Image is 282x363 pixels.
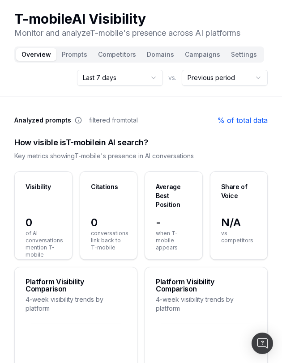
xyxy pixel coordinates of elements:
[14,11,240,27] h1: T-mobile AI Visibility
[156,295,256,313] div: 4-week visibility trends by platform
[168,73,176,82] span: vs.
[91,182,118,191] div: Citations
[26,230,61,258] span: of AI conversations mention T-mobile
[26,278,126,292] div: Platform Visibility Comparison
[226,48,262,61] button: Settings
[14,152,268,160] div: Key metrics showing T-mobile 's presence in AI conversations
[156,182,192,209] div: Average Best Position
[252,333,273,354] div: Open Intercom Messenger
[179,48,226,61] button: Campaigns
[141,48,179,61] button: Domains
[26,215,61,230] span: 0
[93,48,141,61] button: Competitors
[14,27,240,39] p: Monitor and analyze T-mobile 's presence across AI platforms
[56,48,93,61] button: Prompts
[221,215,257,230] span: N/A
[89,116,138,125] span: filtered from total
[91,215,127,230] span: 0
[156,215,192,230] span: -
[221,230,257,244] span: vs competitors
[156,230,192,251] span: when T-mobile appears
[16,48,56,61] button: Overview
[26,295,126,313] div: 4-week visibility trends by platform
[221,182,257,200] div: Share of Voice
[156,278,256,292] div: Platform Visibility Comparison
[14,136,268,149] div: How visible is T-mobile in AI search?
[26,182,51,191] div: Visibility
[14,116,71,125] span: Analyzed prompts
[91,230,127,251] span: conversations link back to T-mobile
[218,115,268,126] a: % of total data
